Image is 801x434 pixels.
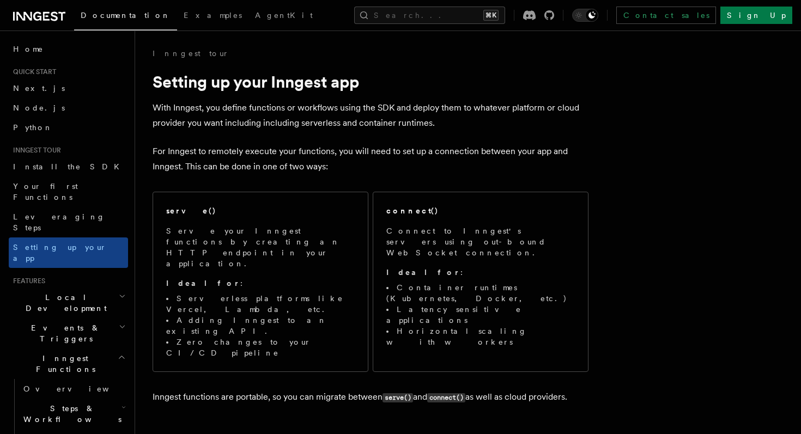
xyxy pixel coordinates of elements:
a: Your first Functions [9,176,128,207]
button: Toggle dark mode [572,9,598,22]
button: Events & Triggers [9,318,128,349]
a: Examples [177,3,248,29]
h1: Setting up your Inngest app [153,72,588,91]
a: Documentation [74,3,177,30]
p: Connect to Inngest's servers using out-bound WebSocket connection. [386,225,575,258]
a: Next.js [9,78,128,98]
span: Documentation [81,11,171,20]
code: serve() [383,393,413,402]
span: Node.js [13,103,65,112]
strong: Ideal for [166,279,240,288]
p: : [166,278,355,289]
span: Leveraging Steps [13,212,105,232]
button: Search...⌘K [354,7,505,24]
li: Zero changes to your CI/CD pipeline [166,337,355,358]
span: Inngest Functions [9,353,118,375]
span: Next.js [13,84,65,93]
strong: Ideal for [386,268,460,277]
a: Python [9,118,128,137]
p: With Inngest, you define functions or workflows using the SDK and deploy them to whatever platfor... [153,100,588,131]
a: connect()Connect to Inngest's servers using out-bound WebSocket connection.Ideal for:Container ru... [373,192,588,372]
span: Home [13,44,44,54]
a: AgentKit [248,3,319,29]
a: Inngest tour [153,48,229,59]
button: Inngest Functions [9,349,128,379]
li: Horizontal scaling with workers [386,326,575,347]
span: Steps & Workflows [19,403,122,425]
button: Steps & Workflows [19,399,128,429]
span: Inngest tour [9,146,61,155]
h2: serve() [166,205,216,216]
a: Leveraging Steps [9,207,128,237]
span: Python [13,123,53,132]
a: Home [9,39,128,59]
li: Latency sensitive applications [386,304,575,326]
span: Local Development [9,292,119,314]
span: Quick start [9,68,56,76]
kbd: ⌘K [483,10,499,21]
span: Install the SDK [13,162,126,171]
p: : [386,267,575,278]
a: Overview [19,379,128,399]
span: Your first Functions [13,182,78,201]
span: AgentKit [255,11,313,20]
h2: connect() [386,205,439,216]
p: For Inngest to remotely execute your functions, you will need to set up a connection between your... [153,144,588,174]
p: Serve your Inngest functions by creating an HTTP endpoint in your application. [166,225,355,269]
a: Node.js [9,98,128,118]
button: Local Development [9,288,128,318]
p: Inngest functions are portable, so you can migrate between and as well as cloud providers. [153,389,588,405]
a: serve()Serve your Inngest functions by creating an HTTP endpoint in your application.Ideal for:Se... [153,192,368,372]
a: Setting up your app [9,237,128,268]
li: Adding Inngest to an existing API. [166,315,355,337]
span: Examples [184,11,242,20]
a: Install the SDK [9,157,128,176]
span: Overview [23,384,136,393]
span: Events & Triggers [9,322,119,344]
li: Serverless platforms like Vercel, Lambda, etc. [166,293,355,315]
span: Features [9,277,45,285]
li: Container runtimes (Kubernetes, Docker, etc.) [386,282,575,304]
code: connect() [427,393,465,402]
a: Contact sales [616,7,716,24]
span: Setting up your app [13,243,107,262]
a: Sign Up [720,7,792,24]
